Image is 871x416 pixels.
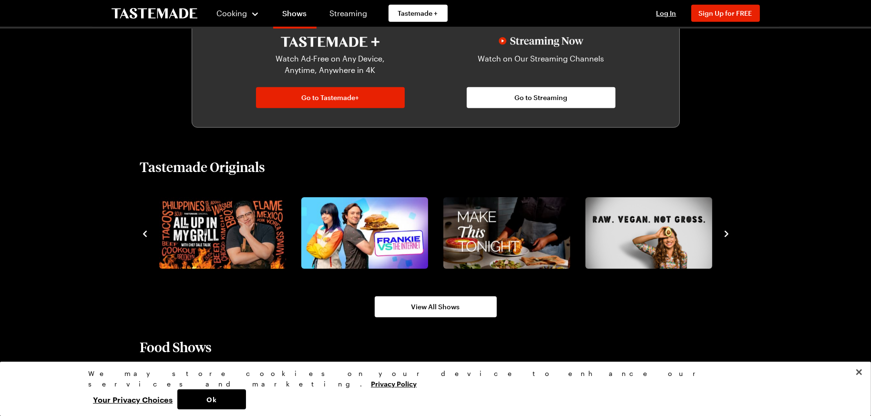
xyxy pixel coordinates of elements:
[472,53,610,76] p: Watch on Our Streaming Channels
[440,194,582,272] div: 7 / 8
[441,197,568,269] a: Make this Tonight
[262,53,399,76] p: Watch Ad-Free on Any Device, Anytime, Anywhere in 4K
[177,389,246,409] button: Ok
[256,87,405,108] a: Go to Tastemade+
[216,9,247,18] span: Cooking
[281,37,379,47] img: Tastemade+
[398,9,438,18] span: Tastemade +
[273,2,317,29] a: Shows
[297,194,440,272] div: 6 / 8
[691,5,760,22] button: Sign Up for FREE
[88,368,775,389] div: We may store cookies on your device to enhance our services and marketing.
[585,197,712,269] img: Raw. Vegan. Not Gross.
[140,227,150,239] button: navigate to previous item
[301,93,359,102] span: Go to Tastemade+
[88,389,177,409] button: Your Privacy Choices
[112,8,197,19] a: To Tastemade Home Page
[849,362,870,383] button: Close
[722,227,731,239] button: navigate to next item
[514,93,567,102] span: Go to Streaming
[647,9,686,18] button: Log In
[140,158,266,175] h2: Tastemade Originals
[301,197,428,269] img: Frankie vs. the Internet
[656,9,676,17] span: Log In
[159,197,286,269] img: All Up In My Grill
[467,87,615,108] a: Go to Streaming
[411,302,460,312] span: View All Shows
[88,368,775,409] div: Privacy
[584,197,710,269] a: Raw. Vegan. Not Gross.
[375,296,497,317] a: View All Shows
[216,2,260,25] button: Cooking
[389,5,448,22] a: Tastemade +
[443,197,570,269] img: Make this Tonight
[299,197,426,269] a: Frankie vs. the Internet
[140,338,212,355] h2: Food Shows
[582,194,724,272] div: 8 / 8
[155,194,297,272] div: 5 / 8
[371,379,417,388] a: More information about your privacy, opens in a new tab
[499,37,584,47] img: Streaming
[699,9,752,17] span: Sign Up for FREE
[157,197,284,269] a: All Up In My Grill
